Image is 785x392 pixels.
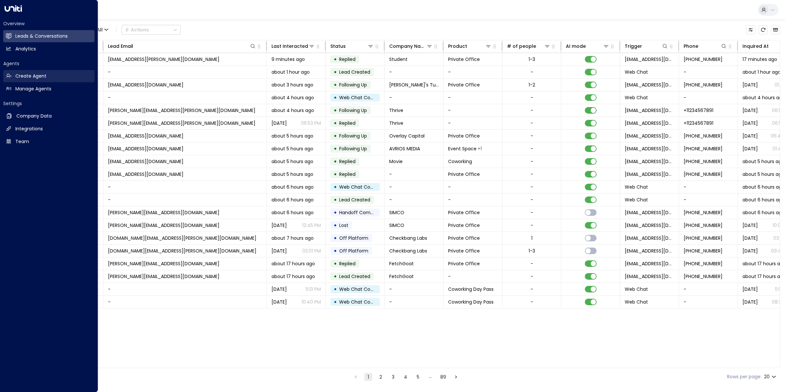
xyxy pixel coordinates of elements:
span: itsmairadeleon@gmail.com [108,171,183,177]
span: Movie [389,158,403,165]
div: - [531,69,533,75]
span: about 5 hours ago [271,145,313,152]
td: - [444,117,502,129]
span: Web Chat [625,69,648,75]
span: about 6 hours ago [742,184,785,190]
span: uniti@workatthrive.com [625,82,674,88]
span: avriosmedia@gmail.com [108,145,183,152]
div: • [334,66,337,78]
span: Sep 18, 2025 [742,107,758,114]
span: +18002222222 [684,158,723,165]
span: Web Chat [625,286,648,292]
div: 1-2 [529,82,535,88]
span: Web Chat Completed [339,286,390,292]
td: - [385,181,444,193]
span: c.d.murray@outlook.com [108,209,219,216]
button: Go to page 89 [439,373,447,381]
span: uniti@workatthrive.com [625,260,674,267]
span: Overlay Capital [389,133,425,139]
div: - [531,145,533,152]
td: - [385,91,444,104]
span: Student [389,56,408,63]
span: Sep 18, 2025 [271,120,287,126]
td: - [679,181,738,193]
button: Go to page 2 [377,373,385,381]
span: Yesterday [742,299,758,305]
span: Thrive [389,107,403,114]
span: bum.kim@checkbanglabs.com [108,235,256,241]
span: Sep 19, 2025 [742,145,758,152]
div: • [334,220,337,231]
span: about 5 hours ago [271,171,313,177]
span: about 1 hour ago [742,69,781,75]
span: about 17 hours ago [271,260,315,267]
a: Create Agent [3,70,95,82]
h2: Settings [3,100,95,107]
td: - [444,181,502,193]
span: Yesterday [271,299,287,305]
a: Analytics [3,43,95,55]
div: - [531,286,533,292]
span: +11234567891 [684,107,713,114]
span: about 17 hours ago [271,273,315,280]
td: - [444,66,502,78]
td: - [103,181,267,193]
td: - [103,194,267,206]
td: - [103,296,267,308]
span: SIMCO [389,222,404,229]
span: Replied [339,158,356,165]
div: - [531,120,533,126]
div: Lead Email [108,42,133,50]
span: thank@hh.com [108,158,183,165]
span: uniti@workatthrive.com [625,248,674,254]
span: about 4 hours ago [271,94,314,101]
div: Trigger [625,42,668,50]
p: 11:13 PM [305,286,321,292]
div: - [531,260,533,267]
span: about 5 hours ago [742,158,784,165]
td: - [679,296,738,308]
span: Web Chat Completed [339,299,390,305]
a: Leads & Conversations [3,30,95,42]
div: • [334,207,337,218]
span: mcfarrel@aggies.ncat.edu [108,82,183,88]
span: c.d.murray@outlook.com [108,222,219,229]
span: All [97,27,103,32]
div: - [531,171,533,177]
a: Team [3,136,95,148]
div: 1-3 [529,248,535,254]
span: Private Office [448,222,480,229]
span: Refresh [759,25,768,34]
div: • [334,194,337,205]
span: Private Office [448,260,480,267]
button: Go to page 4 [402,373,410,381]
p: 06:53 PM [301,120,321,126]
span: uniti@workatthrive.com [625,107,674,114]
div: - [531,299,533,305]
div: Button group with a nested menu [122,25,181,35]
span: camilo.lacouture@workatthrive.com [108,120,255,126]
span: about 7 hours ago [271,235,314,241]
span: Web Chat [625,94,648,101]
h2: Leads & Conversations [15,33,68,40]
span: about 5 hours ago [742,171,784,177]
span: FetchGoat [389,260,414,267]
td: - [679,91,738,104]
div: - [531,94,533,101]
div: AI mode [566,42,586,50]
button: Customize [746,25,755,34]
nav: pagination navigation [352,373,460,381]
td: - [444,194,502,206]
span: about 4 hours ago [271,107,314,114]
span: Private Office [448,235,480,241]
div: Actions [125,27,149,33]
div: Status [330,42,374,50]
td: - [679,283,738,295]
span: about 5 hours ago [271,158,313,165]
span: +11234567891 [684,120,713,126]
div: Trigger [625,42,642,50]
div: Product [448,42,467,50]
h2: Company Data [16,113,52,120]
span: Replied [339,260,356,267]
span: chris@fetchgoat.com [108,260,219,267]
